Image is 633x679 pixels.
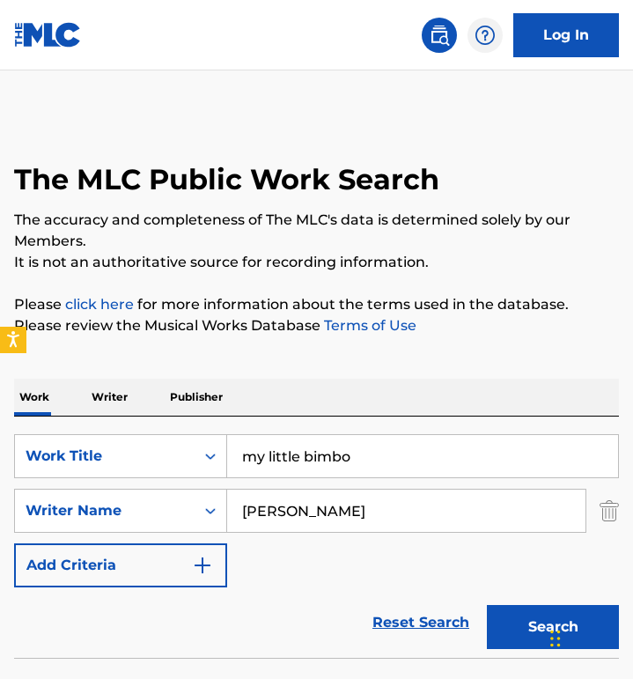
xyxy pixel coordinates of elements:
[550,612,561,665] div: Drag
[26,446,184,467] div: Work Title
[14,210,619,252] p: The accuracy and completeness of The MLC's data is determined solely by our Members.
[545,594,633,679] iframe: Chat Widget
[65,296,134,313] a: click here
[14,252,619,273] p: It is not an authoritative source for recording information.
[475,25,496,46] img: help
[165,379,228,416] p: Publisher
[513,13,619,57] a: Log In
[467,18,503,53] div: Help
[14,434,619,658] form: Search Form
[320,317,416,334] a: Terms of Use
[429,25,450,46] img: search
[422,18,457,53] a: Public Search
[14,22,82,48] img: MLC Logo
[600,489,619,533] img: Delete Criterion
[192,555,213,576] img: 9d2ae6d4665cec9f34b9.svg
[14,315,619,336] p: Please review the Musical Works Database
[14,379,55,416] p: Work
[364,603,478,642] a: Reset Search
[487,605,619,649] button: Search
[14,162,439,197] h1: The MLC Public Work Search
[14,543,227,587] button: Add Criteria
[26,500,184,521] div: Writer Name
[86,379,133,416] p: Writer
[14,294,619,315] p: Please for more information about the terms used in the database.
